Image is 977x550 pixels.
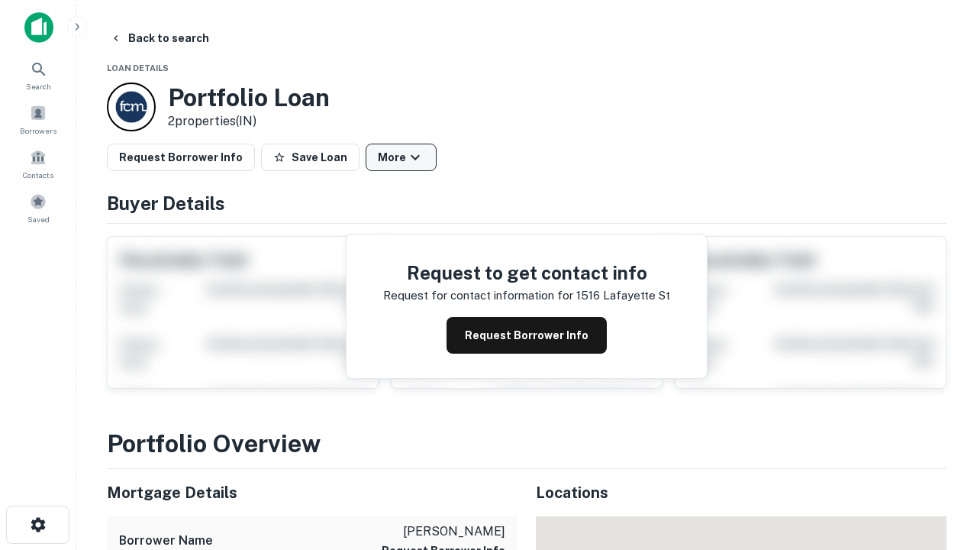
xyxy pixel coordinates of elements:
span: Borrowers [20,125,56,137]
button: Request Borrower Info [447,317,607,354]
a: Contacts [5,143,72,184]
span: Loan Details [107,63,169,73]
h4: Request to get contact info [383,259,670,286]
h4: Buyer Details [107,189,946,217]
h5: Mortgage Details [107,481,518,504]
h3: Portfolio Overview [107,425,946,462]
p: Request for contact information for [383,286,573,305]
button: Save Loan [261,144,360,171]
p: [PERSON_NAME] [382,522,505,541]
span: Search [26,80,51,92]
iframe: Chat Widget [901,379,977,452]
button: More [366,144,437,171]
a: Saved [5,187,72,228]
p: 2 properties (IN) [168,112,330,131]
p: 1516 lafayette st [576,286,670,305]
button: Request Borrower Info [107,144,255,171]
a: Search [5,54,72,95]
button: Back to search [104,24,215,52]
span: Contacts [23,169,53,181]
h5: Locations [536,481,946,504]
span: Saved [27,213,50,225]
a: Borrowers [5,99,72,140]
img: capitalize-icon.png [24,12,53,43]
h6: Borrower Name [119,532,213,550]
h3: Portfolio Loan [168,83,330,112]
